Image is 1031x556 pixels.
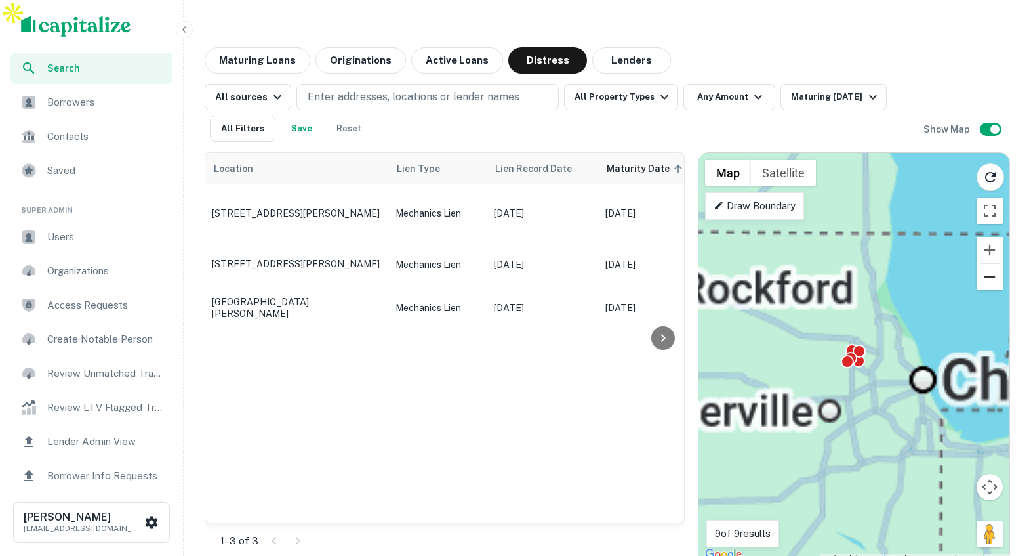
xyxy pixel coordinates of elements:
p: Mechanics Lien [395,301,481,315]
span: Search [47,61,165,75]
img: capitalize-logo.png [21,16,131,37]
span: Lien Type [397,161,457,177]
span: Users [47,229,165,245]
button: Toggle fullscreen view [977,198,1003,224]
button: Originations [315,47,406,74]
p: [STREET_ADDRESS][PERSON_NAME] [212,207,382,219]
span: Location [213,161,253,177]
a: Borrower Info Requests [10,460,172,492]
p: Mechanics Lien [395,257,481,272]
button: Reload search area [977,163,1004,191]
a: Contacts [10,121,172,152]
span: Contacts [47,129,165,144]
span: Create Notable Person [47,331,165,347]
button: Distress [508,47,587,74]
p: [STREET_ADDRESS][PERSON_NAME] [212,258,382,270]
button: Zoom in [977,237,1003,263]
button: Drag Pegman onto the map to open Street View [977,521,1003,547]
a: Create Notable Person [10,324,172,355]
button: All Property Types [564,84,678,110]
button: Show satellite imagery [751,160,816,186]
div: All sources [215,89,285,105]
a: Saved [10,155,172,186]
h6: [PERSON_NAME] [24,512,142,523]
span: Organizations [47,263,165,279]
button: Save your search to get updates of matches that match your search criteria. [281,116,323,142]
th: Location [205,153,389,184]
button: Any Amount [683,84,775,110]
p: [GEOGRAPHIC_DATA][PERSON_NAME] [212,296,382,320]
p: Enter addresses, locations or lender names [308,89,519,105]
a: Organizations [10,255,172,287]
a: Borrowers [10,87,172,118]
span: Review Unmatched Transactions [47,366,165,381]
span: Access Requests [47,297,165,313]
button: All sources [205,84,291,110]
a: Access Requests [10,289,172,321]
th: Maturity Date [599,153,710,184]
button: Maturing Loans [205,47,310,74]
button: [PERSON_NAME][EMAIL_ADDRESS][DOMAIN_NAME] [13,502,170,543]
th: Lien Type [389,153,487,184]
a: Lender Admin View [10,426,172,458]
p: [DATE] [494,206,592,221]
th: Lien Record Date [487,153,599,184]
div: Maturing [DATE] [791,89,880,105]
li: Super Admin [10,189,172,221]
button: Show street map [705,160,751,186]
p: Draw Boundary [714,198,796,214]
button: Maturing [DATE] [780,84,886,110]
button: Active Loans [411,47,503,74]
a: Users [10,221,172,253]
span: Lender Admin View [47,434,165,450]
button: Zoom out [977,264,1003,290]
p: [DATE] [494,257,592,272]
a: Review Unmatched Transactions [10,358,172,389]
span: Review LTV Flagged Transactions [47,400,165,416]
p: [DATE] [605,301,704,315]
span: Lien Record Date [495,161,572,177]
iframe: Chat Widget [965,451,1031,514]
a: Search [10,53,172,84]
span: Borrower Info Requests [47,468,165,484]
span: Borrowers [47,95,165,110]
p: 1–3 of 3 [220,533,258,549]
h6: Show Map [923,122,972,137]
button: Lenders [592,47,671,74]
p: [DATE] [605,257,704,272]
span: Maturity Date [607,161,687,177]
button: Enter addresses, locations or lender names [296,84,559,110]
span: Saved [47,163,165,179]
p: [DATE] [605,206,704,221]
button: Reset [328,116,370,142]
button: All Filters [210,116,275,142]
p: [EMAIL_ADDRESS][DOMAIN_NAME] [24,523,142,534]
p: 9 of 9 results [715,526,771,542]
p: Mechanics Lien [395,206,481,221]
p: [DATE] [494,301,592,315]
a: Review LTV Flagged Transactions [10,392,172,423]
